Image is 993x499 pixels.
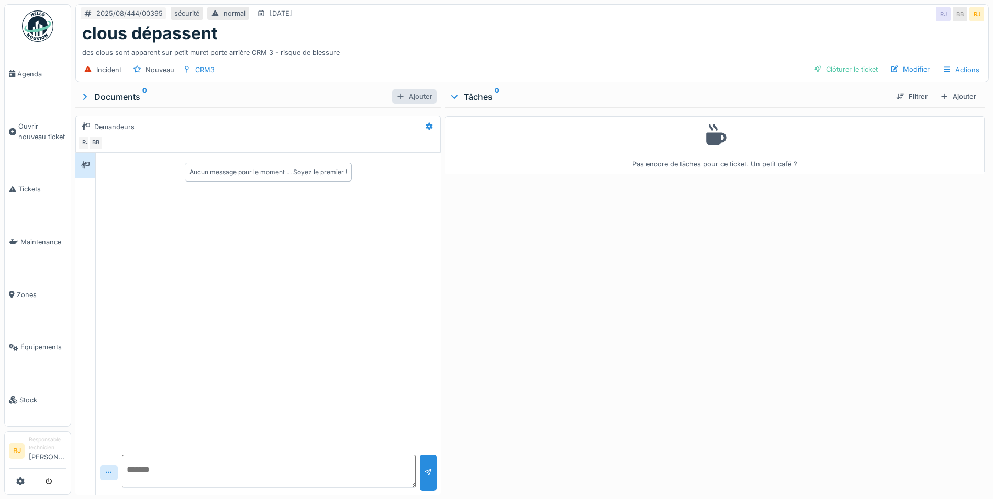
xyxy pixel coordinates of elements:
div: Ajouter [392,89,437,104]
li: [PERSON_NAME] [29,436,66,466]
div: Responsable technicien [29,436,66,452]
div: RJ [936,7,951,21]
div: BB [953,7,967,21]
div: Ajouter [936,89,980,104]
sup: 0 [495,90,499,103]
div: Tâches [449,90,888,103]
span: Ouvrir nouveau ticket [18,121,66,141]
div: Nouveau [146,65,174,75]
div: [DATE] [270,8,292,18]
span: Stock [19,395,66,405]
div: normal [224,8,246,18]
a: Tickets [5,163,71,216]
div: BB [88,135,103,150]
div: CRM3 [195,65,215,75]
a: Ouvrir nouveau ticket [5,100,71,163]
span: Tickets [18,184,66,194]
div: RJ [78,135,93,150]
a: Agenda [5,48,71,100]
span: Agenda [17,69,66,79]
a: Stock [5,373,71,426]
div: Modifier [886,62,934,76]
h1: clous dépassent [82,24,218,43]
div: des clous sont apparent sur petit muret porte arrière CRM 3 - risque de blessure [82,43,982,58]
a: Maintenance [5,216,71,268]
div: Documents [80,90,392,103]
div: Aucun message pour le moment … Soyez le premier ! [189,167,347,177]
span: Zones [17,290,66,300]
div: Filtrer [892,89,932,104]
li: RJ [9,443,25,459]
div: Pas encore de tâches pour ce ticket. Un petit café ? [452,121,978,169]
div: Demandeurs [94,122,135,132]
sup: 0 [142,90,147,103]
div: Clôturer le ticket [809,62,882,76]
div: sécurité [174,8,199,18]
a: RJ Responsable technicien[PERSON_NAME] [9,436,66,469]
a: Équipements [5,321,71,374]
span: Maintenance [20,237,66,247]
span: Équipements [20,342,66,352]
div: RJ [969,7,984,21]
div: Incident [96,65,121,75]
img: Badge_color-CXgf-gQk.svg [22,10,53,42]
div: 2025/08/444/00395 [96,8,163,18]
a: Zones [5,268,71,321]
div: Actions [938,62,984,77]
